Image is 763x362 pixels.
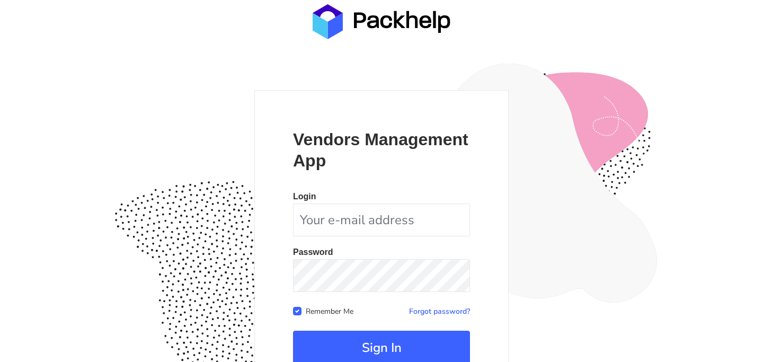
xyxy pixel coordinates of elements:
a: Forgot password? [409,306,470,316]
p: Password [293,248,470,257]
p: Vendors Management App [293,129,470,171]
input: Your e-mail address [293,204,470,236]
p: Login [293,192,470,201]
label: Remember Me [306,305,353,316]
